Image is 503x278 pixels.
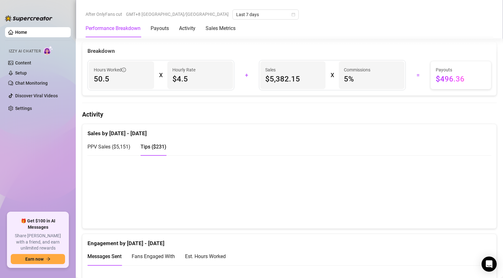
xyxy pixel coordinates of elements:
[206,25,236,32] div: Sales Metrics
[87,124,491,138] div: Sales by [DATE] - [DATE]
[15,70,27,76] a: Setup
[11,254,65,264] button: Earn nowarrow-right
[151,25,169,32] div: Payouts
[86,25,141,32] div: Performance Breakdown
[43,46,53,55] img: AI Chatter
[179,25,195,32] div: Activity
[238,70,255,80] div: +
[265,66,320,73] span: Sales
[87,47,491,55] div: Breakdown
[87,144,130,150] span: PPV Sales ( $5,151 )
[87,253,122,259] span: Messages Sent
[15,106,32,111] a: Settings
[15,30,27,35] a: Home
[436,66,486,73] span: Payouts
[86,9,122,19] span: After OnlyFans cut
[94,74,149,84] span: 50.5
[82,110,497,119] h4: Activity
[11,233,65,251] span: Share [PERSON_NAME] with a friend, and earn unlimited rewards
[25,257,44,262] span: Earn now
[482,257,497,272] div: Open Intercom Messenger
[46,257,51,261] span: arrow-right
[344,74,399,84] span: 5 %
[159,70,162,80] div: X
[15,60,31,65] a: Content
[94,66,126,73] span: Hours Worked
[9,48,41,54] span: Izzy AI Chatter
[436,74,486,84] span: $496.36
[5,15,52,21] img: logo-BBDzfeDw.svg
[410,70,427,80] div: =
[265,74,320,84] span: $5,382.15
[132,253,175,259] span: Fans Engaged With
[15,93,58,98] a: Discover Viral Videos
[172,66,195,73] article: Hourly Rate
[344,66,370,73] article: Commissions
[87,234,491,248] div: Engagement by [DATE] - [DATE]
[291,13,295,16] span: calendar
[185,252,226,260] div: Est. Hours Worked
[15,81,48,86] a: Chat Monitoring
[236,10,295,19] span: Last 7 days
[11,218,65,230] span: 🎁 Get $100 in AI Messages
[172,74,228,84] span: $4.5
[141,144,166,150] span: Tips ( $231 )
[331,70,334,80] div: X
[126,9,229,19] span: GMT+8 [GEOGRAPHIC_DATA]/[GEOGRAPHIC_DATA]
[122,68,126,72] span: info-circle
